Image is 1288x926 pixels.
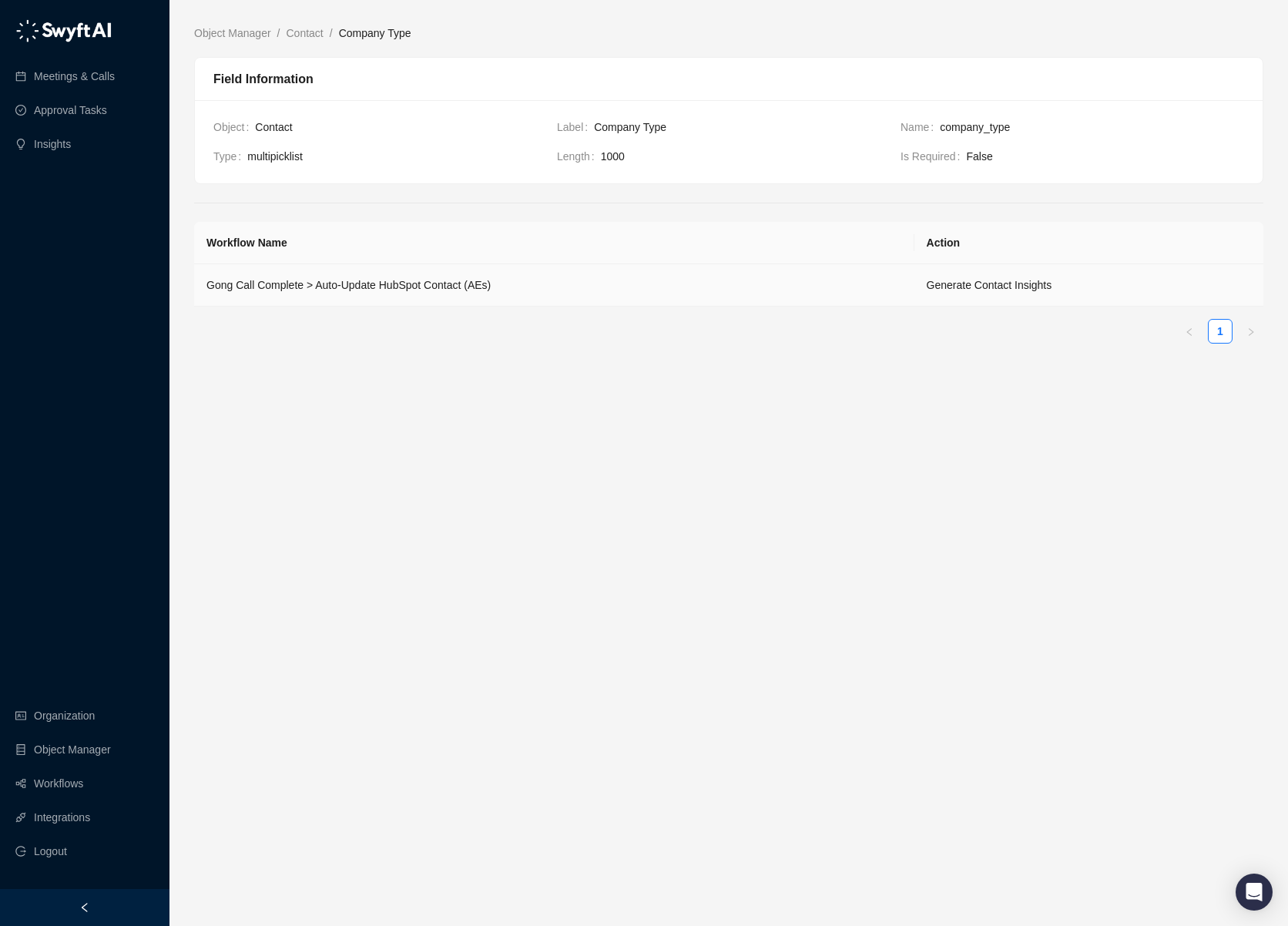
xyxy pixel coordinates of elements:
[966,148,1244,165] span: False
[557,119,594,136] span: Label
[213,119,255,136] span: Object
[1236,874,1273,911] div: Open Intercom Messenger
[914,264,1263,307] td: Generate Contact Insights
[940,119,1244,136] span: company_type
[194,264,914,307] td: Gong Call Complete > Auto-Update HubSpot Contact (AEs)
[34,836,67,867] span: Logout
[901,119,940,136] span: Name
[34,129,71,159] a: Insights
[34,95,107,126] a: Approval Tasks
[1239,319,1263,344] button: right
[1177,319,1202,344] button: left
[34,61,115,92] a: Meetings & Calls
[1246,327,1256,337] span: right
[255,119,545,136] span: Contact
[901,148,966,165] span: Is Required
[15,19,112,42] img: logo-05li4sbe.png
[914,222,1263,264] th: Action
[1177,319,1202,344] li: Previous Page
[213,148,247,165] span: Type
[1208,319,1233,344] li: 1
[15,846,26,857] span: logout
[1185,327,1194,337] span: left
[194,222,914,264] th: Workflow Name
[213,69,1244,89] div: Field Information
[601,148,888,165] span: 1000
[79,902,90,913] span: left
[594,119,888,136] span: Company Type
[247,148,545,165] span: multipicklist
[557,148,601,165] span: Length
[277,25,280,42] li: /
[330,25,333,42] li: /
[34,768,83,799] a: Workflows
[191,25,274,42] a: Object Manager
[1209,320,1232,343] a: 1
[1239,319,1263,344] li: Next Page
[34,802,90,833] a: Integrations
[283,25,327,42] a: Contact
[34,700,95,731] a: Organization
[339,27,411,39] span: Company Type
[34,734,111,765] a: Object Manager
